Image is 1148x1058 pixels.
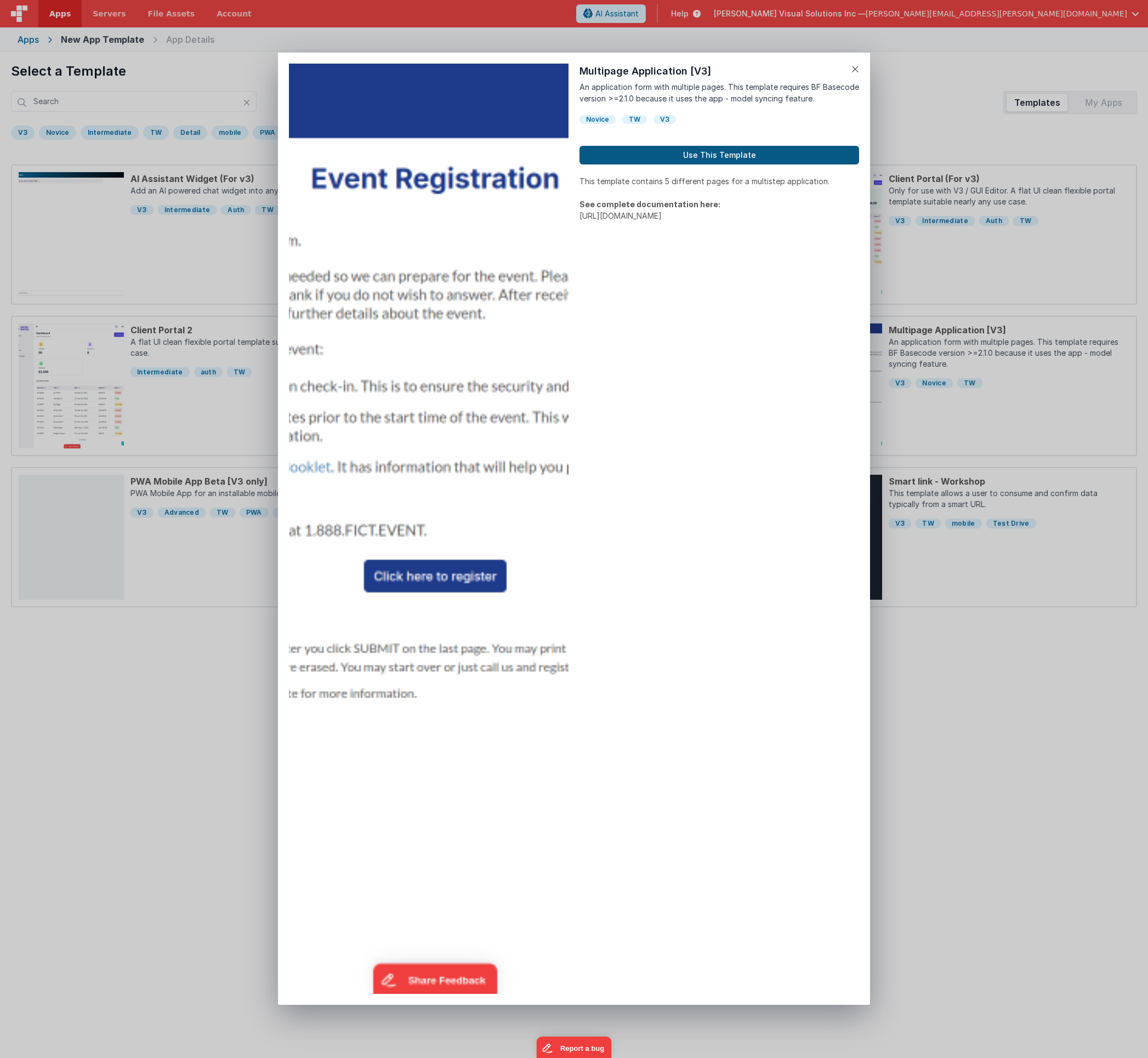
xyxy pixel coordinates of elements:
button: Use This Template [579,146,859,164]
div: V3 [653,115,676,124]
p: This template contains 5 different pages for a multistep application. [579,175,859,187]
p: [URL][DOMAIN_NAME] [579,210,859,221]
div: Novice [579,115,616,124]
div: TW [622,115,647,124]
h1: Multipage Application [V3] [579,64,859,79]
p: An application form with multiple pages. This template requires BF Basecode version >=2.1.0 becau... [579,81,859,104]
strong: See complete documentation here: [579,200,720,209]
